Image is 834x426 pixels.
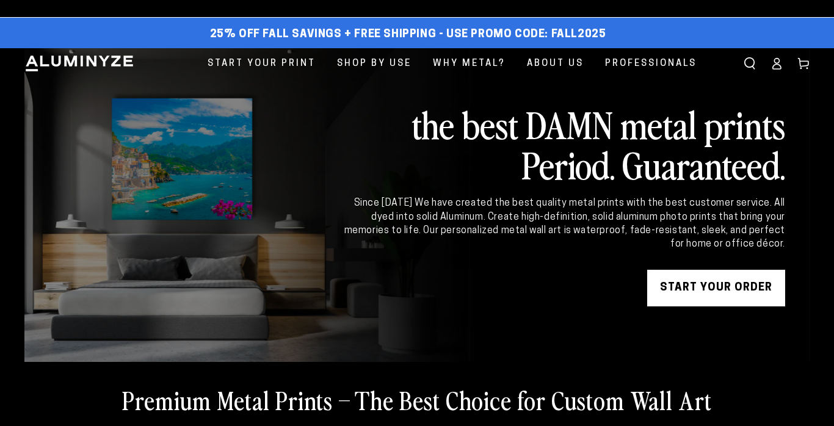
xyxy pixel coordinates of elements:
[433,56,506,72] span: Why Metal?
[122,384,712,416] h2: Premium Metal Prints – The Best Choice for Custom Wall Art
[24,54,134,73] img: Aluminyze
[328,48,421,79] a: Shop By Use
[647,270,785,306] a: START YOUR Order
[596,48,706,79] a: Professionals
[424,48,515,79] a: Why Metal?
[210,28,606,42] span: 25% off FALL Savings + Free Shipping - Use Promo Code: FALL2025
[208,56,316,72] span: Start Your Print
[518,48,593,79] a: About Us
[342,197,785,251] div: Since [DATE] We have created the best quality metal prints with the best customer service. All dy...
[337,56,412,72] span: Shop By Use
[605,56,697,72] span: Professionals
[342,104,785,184] h2: the best DAMN metal prints Period. Guaranteed.
[527,56,584,72] span: About Us
[736,50,763,77] summary: Search our site
[198,48,325,79] a: Start Your Print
